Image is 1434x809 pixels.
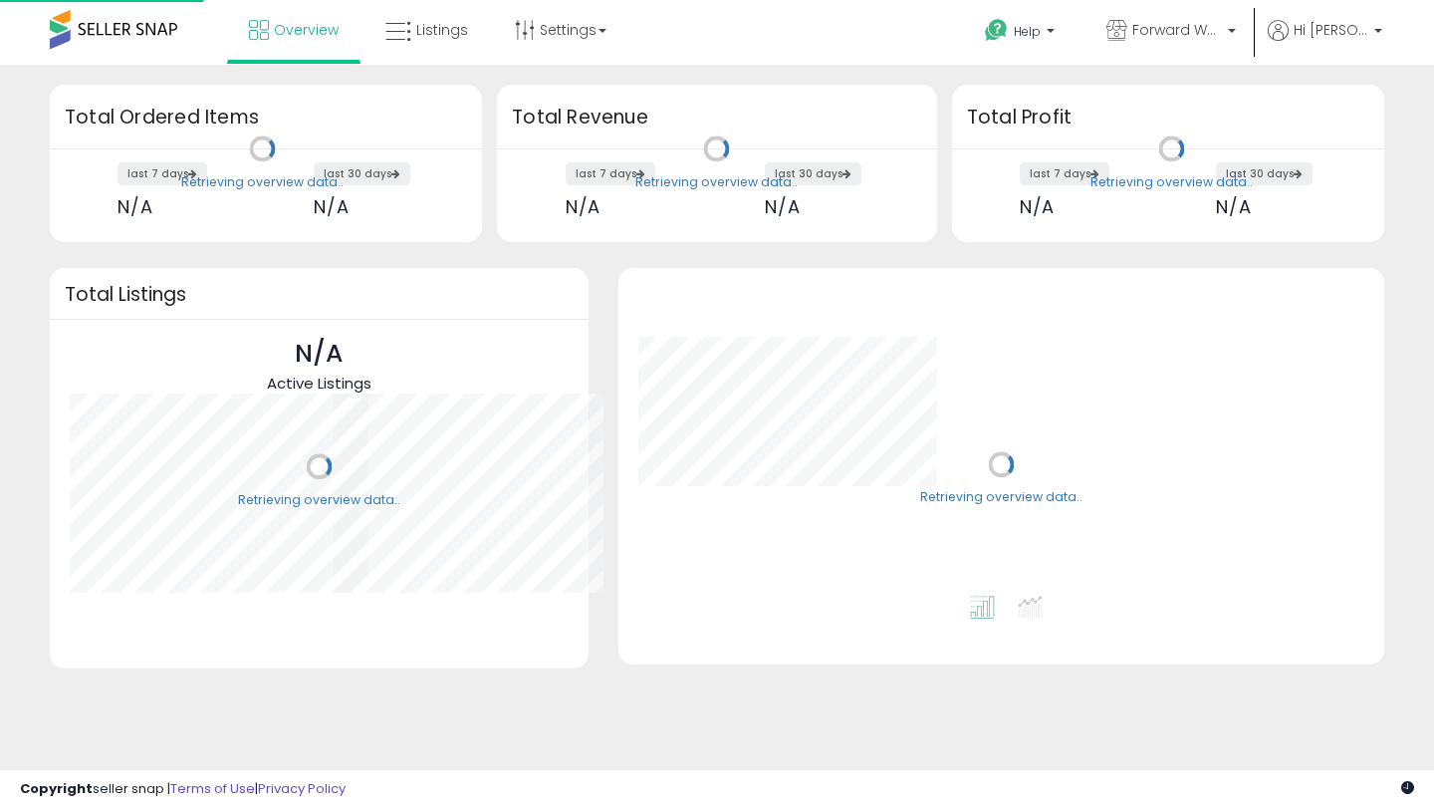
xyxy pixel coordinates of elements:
[920,489,1082,507] div: Retrieving overview data..
[1014,23,1041,40] span: Help
[181,173,344,191] div: Retrieving overview data..
[1268,20,1382,65] a: Hi [PERSON_NAME]
[274,20,339,40] span: Overview
[238,491,400,509] div: Retrieving overview data..
[170,779,255,798] a: Terms of Use
[635,173,798,191] div: Retrieving overview data..
[984,18,1009,43] i: Get Help
[416,20,468,40] span: Listings
[20,780,346,799] div: seller snap | |
[258,779,346,798] a: Privacy Policy
[20,779,93,798] strong: Copyright
[1090,173,1253,191] div: Retrieving overview data..
[1132,20,1222,40] span: Forward Wares
[969,3,1075,65] a: Help
[1294,20,1368,40] span: Hi [PERSON_NAME]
